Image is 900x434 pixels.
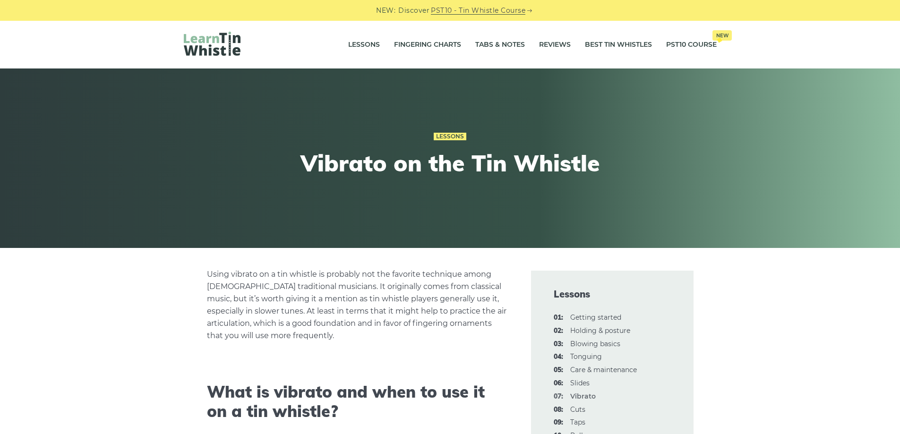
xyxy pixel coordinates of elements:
[394,33,461,57] a: Fingering Charts
[554,378,563,389] span: 06:
[666,33,717,57] a: PST10 CourseNew
[712,30,732,41] span: New
[570,340,620,348] a: 03:Blowing basics
[207,268,508,342] p: Using vibrato on a tin whistle is probably not the favorite technique among [DEMOGRAPHIC_DATA] tr...
[570,352,602,361] a: 04:Tonguing
[554,404,563,416] span: 08:
[570,326,630,335] a: 02:Holding & posture
[554,288,671,301] span: Lessons
[570,392,596,400] strong: Vibrato
[475,33,525,57] a: Tabs & Notes
[554,312,563,323] span: 01:
[570,418,585,426] a: 09:Taps
[570,313,621,322] a: 01:Getting started
[570,405,585,414] a: 08:Cuts
[184,32,240,56] img: LearnTinWhistle.com
[348,33,380,57] a: Lessons
[276,150,624,177] h1: Vibrato on the Tin Whistle
[554,351,563,363] span: 04:
[554,365,563,376] span: 05:
[570,366,637,374] a: 05:Care & maintenance
[207,383,508,421] h2: What is vibrato and when to use it on a tin whistle?
[554,339,563,350] span: 03:
[570,379,590,387] a: 06:Slides
[554,391,563,402] span: 07:
[554,325,563,337] span: 02:
[585,33,652,57] a: Best Tin Whistles
[539,33,571,57] a: Reviews
[434,133,466,140] a: Lessons
[554,417,563,428] span: 09:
